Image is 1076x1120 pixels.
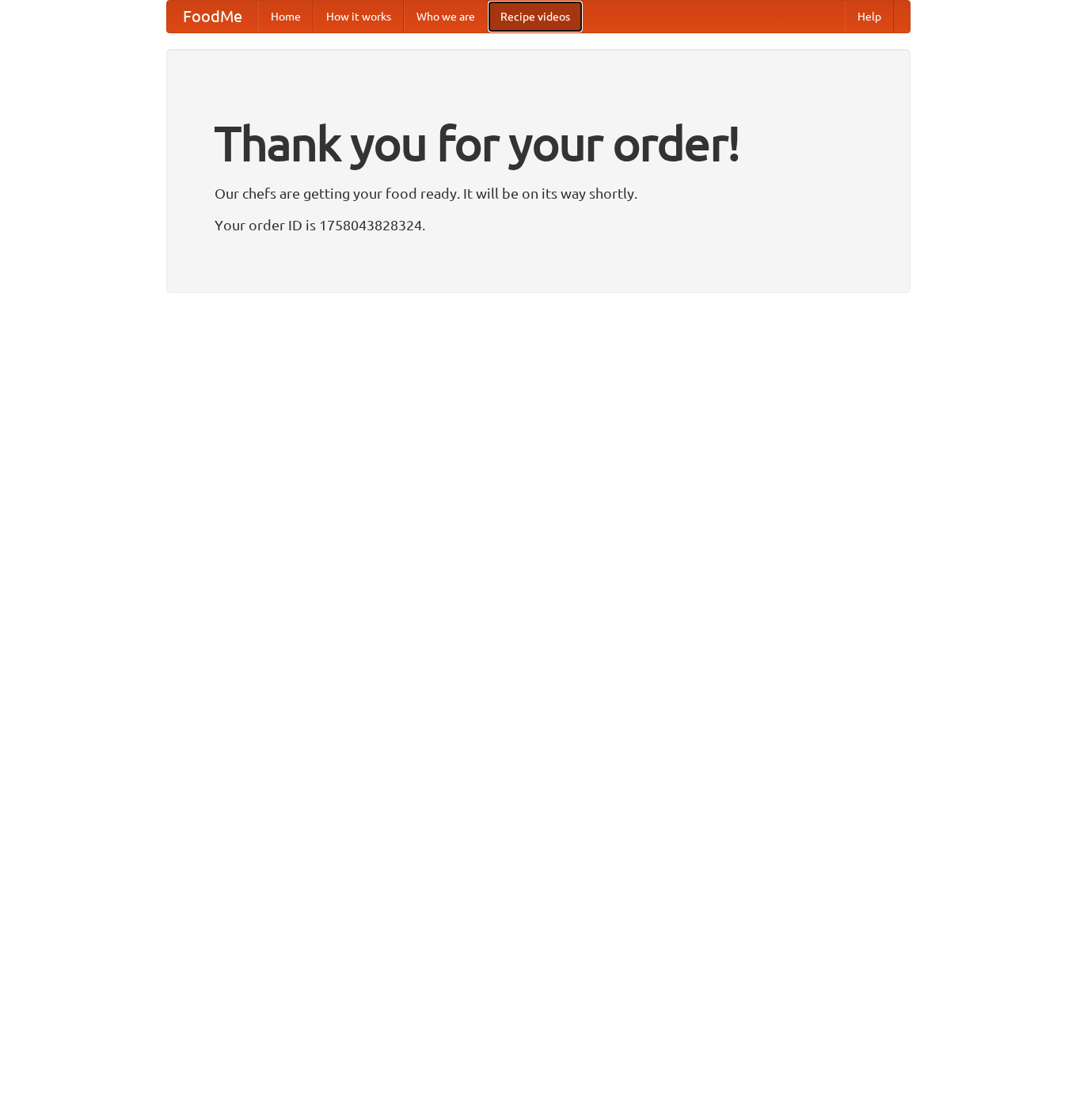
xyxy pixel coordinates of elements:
[258,1,314,32] a: Home
[314,1,404,32] a: How it works
[404,1,488,32] a: Who we are
[215,181,862,205] p: Our chefs are getting your food ready. It will be on its way shortly.
[215,105,862,181] h1: Thank you for your order!
[488,1,583,32] a: Recipe videos
[845,1,894,32] a: Help
[167,1,258,32] a: FoodMe
[215,213,862,237] p: Your order ID is 1758043828324.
